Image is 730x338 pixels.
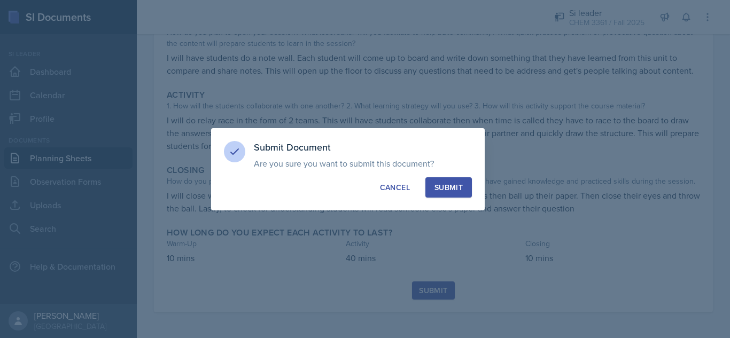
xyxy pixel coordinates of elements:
[371,177,419,198] button: Cancel
[380,182,410,193] div: Cancel
[254,141,472,154] h3: Submit Document
[434,182,463,193] div: Submit
[425,177,472,198] button: Submit
[254,158,472,169] p: Are you sure you want to submit this document?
